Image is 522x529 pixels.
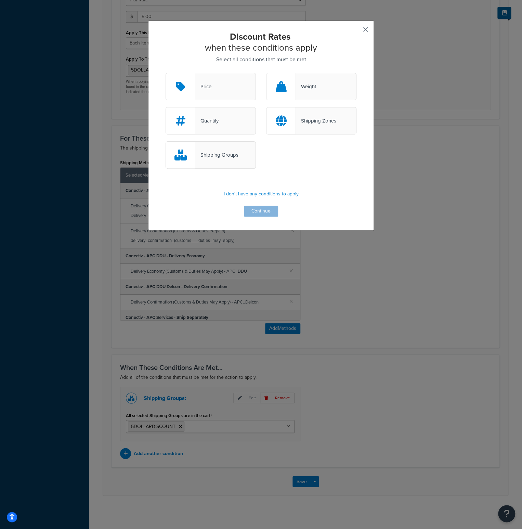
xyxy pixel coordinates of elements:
div: Shipping Zones [296,116,336,126]
div: Shipping Groups [195,150,238,160]
div: Price [195,82,211,91]
p: Select all conditions that must be met [166,55,356,64]
div: Quantity [195,116,218,126]
h2: when these conditions apply [166,31,356,53]
strong: Discount Rates [230,30,290,43]
div: Weight [296,82,316,91]
p: I don't have any conditions to apply [166,189,356,199]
